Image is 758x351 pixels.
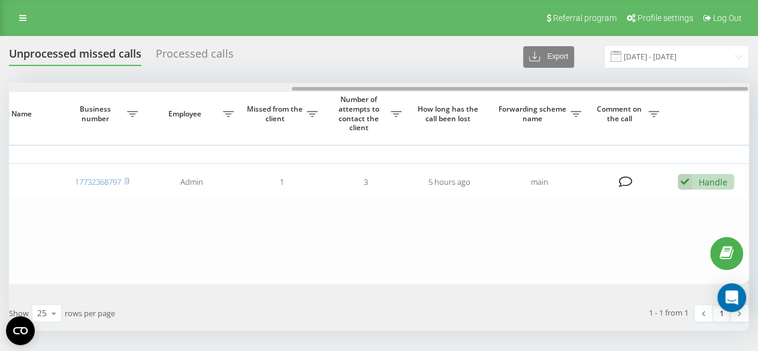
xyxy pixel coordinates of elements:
[713,13,742,23] span: Log Out
[144,166,240,198] td: Admin
[240,166,324,198] td: 1
[491,166,587,198] td: main
[649,307,688,319] div: 1 - 1 from 1
[638,13,693,23] span: Profile settings
[712,305,730,322] a: 1
[37,307,47,319] div: 25
[553,13,617,23] span: Referral program
[65,308,115,319] span: rows per page
[523,46,574,68] button: Export
[66,104,127,123] span: Business number
[75,176,121,187] a: 17732368797
[717,283,746,312] div: Open Intercom Messenger
[593,104,648,123] span: Comment on the call
[417,104,482,123] span: How long has the call been lost
[246,104,307,123] span: Missed from the client
[324,166,407,198] td: 3
[6,316,35,345] button: Open CMP widget
[9,47,141,66] div: Unprocessed missed calls
[407,166,491,198] td: 5 hours ago
[699,176,727,188] div: Handle
[330,95,391,132] span: Number of attempts to contact the client
[9,308,29,319] span: Show
[497,104,570,123] span: Forwarding scheme name
[156,47,234,66] div: Processed calls
[150,109,223,119] span: Employee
